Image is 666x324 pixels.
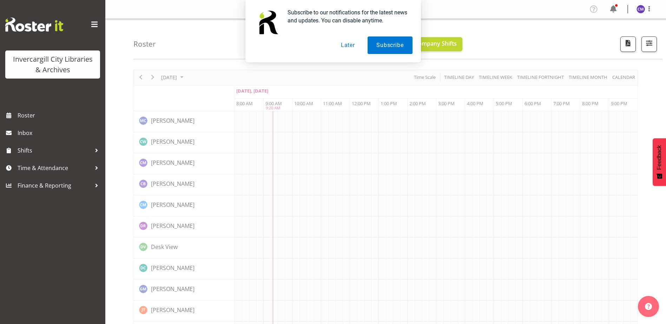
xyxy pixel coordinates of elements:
[18,128,102,138] span: Inbox
[368,36,412,54] button: Subscribe
[645,303,652,310] img: help-xxl-2.png
[332,36,364,54] button: Later
[18,145,91,156] span: Shifts
[18,180,91,191] span: Finance & Reporting
[18,110,102,121] span: Roster
[282,8,413,25] div: Subscribe to our notifications for the latest news and updates. You can disable anytime.
[656,145,662,170] span: Feedback
[18,163,91,173] span: Time & Attendance
[653,138,666,186] button: Feedback - Show survey
[12,54,93,75] div: Invercargill City Libraries & Archives
[254,8,282,36] img: notification icon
